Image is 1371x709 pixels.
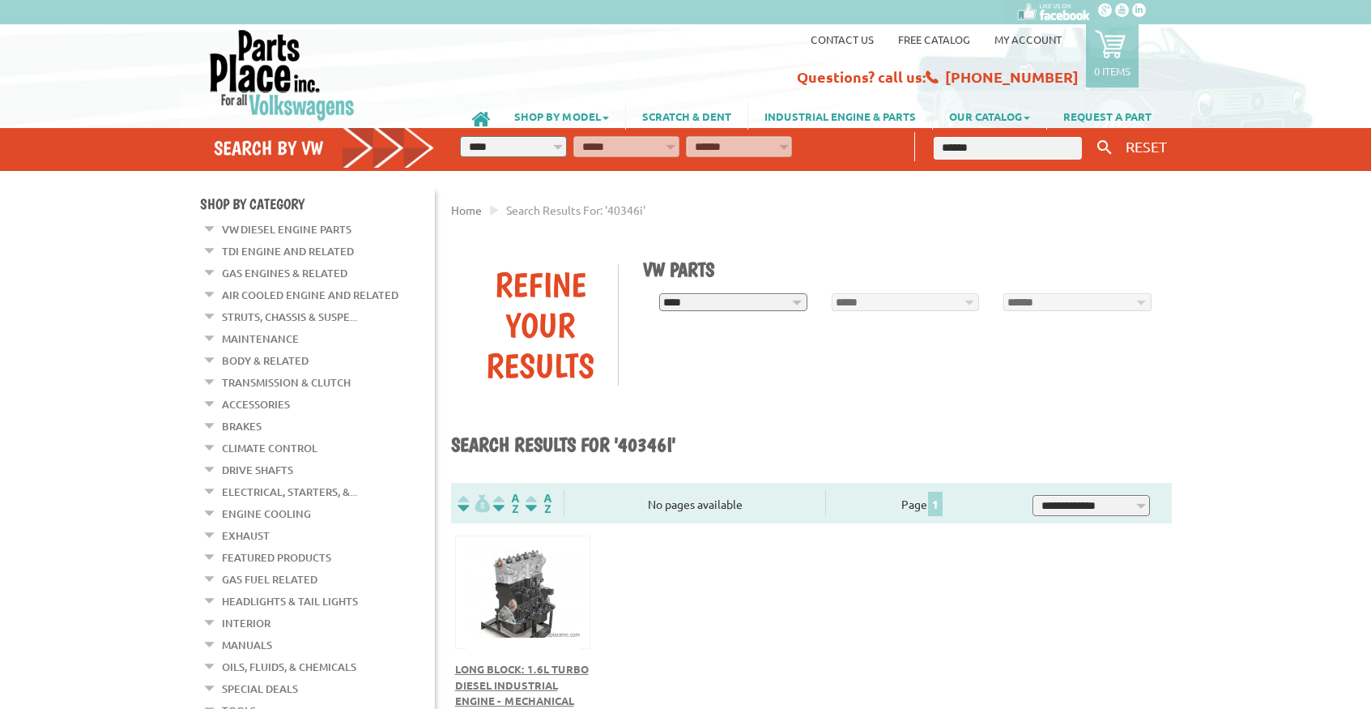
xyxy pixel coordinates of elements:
[928,492,943,516] span: 1
[222,263,347,284] a: Gas Engines & Related
[222,328,299,349] a: Maintenance
[222,656,356,677] a: Oils, Fluids, & Chemicals
[458,494,490,513] img: filterpricelow.svg
[994,32,1062,46] a: My Account
[200,195,435,212] h4: Shop By Category
[748,102,932,130] a: INDUSTRIAL ENGINE & PARTS
[1094,64,1130,78] p: 0 items
[451,203,482,217] a: Home
[522,494,555,513] img: Sort by Sales Rank
[1047,102,1168,130] a: REQUEST A PART
[222,481,357,502] a: Electrical, Starters, &...
[1126,138,1167,155] span: RESET
[626,102,747,130] a: SCRATCH & DENT
[222,634,272,656] a: Manuals
[825,490,1018,516] div: Page
[1092,135,1117,161] button: Keyword Search
[498,102,625,130] a: SHOP BY MODEL
[643,258,1160,281] h1: VW Parts
[564,496,825,513] div: No pages available
[222,613,270,634] a: Interior
[222,416,262,437] a: Brakes
[222,525,270,546] a: Exhaust
[222,438,317,459] a: Climate Control
[208,28,356,122] img: Parts Place Inc!
[222,569,317,590] a: Gas Fuel Related
[451,433,1172,459] h1: Search results for '40346i'
[222,306,357,327] a: Struts, Chassis & Suspe...
[214,136,436,160] h4: Search by VW
[222,284,398,305] a: Air Cooled Engine and Related
[1086,24,1139,88] a: 0 items
[222,394,290,415] a: Accessories
[222,547,331,568] a: Featured Products
[506,203,645,217] span: Search results for: '40346i'
[222,372,351,393] a: Transmission & Clutch
[222,459,293,480] a: Drive Shafts
[222,219,351,240] a: VW Diesel Engine Parts
[490,494,522,513] img: Sort by Headline
[1119,135,1173,158] button: RESET
[222,591,358,612] a: Headlights & Tail Lights
[222,503,311,524] a: Engine Cooling
[222,678,298,699] a: Special Deals
[463,264,619,386] div: Refine Your Results
[222,350,309,371] a: Body & Related
[898,32,970,46] a: Free Catalog
[933,102,1046,130] a: OUR CATALOG
[811,32,874,46] a: Contact us
[222,241,354,262] a: TDI Engine and Related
